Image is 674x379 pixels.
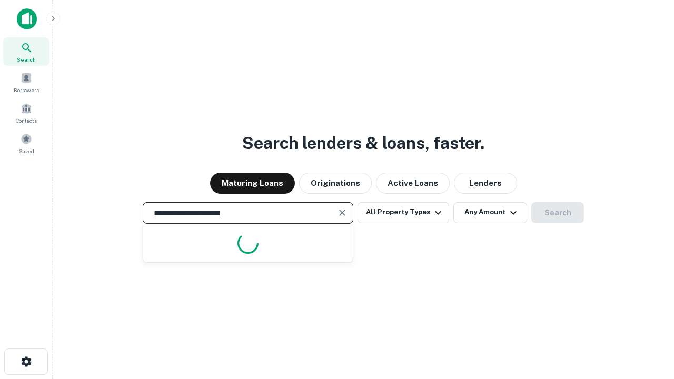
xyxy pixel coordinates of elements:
[376,173,450,194] button: Active Loans
[621,295,674,345] iframe: Chat Widget
[3,68,49,96] a: Borrowers
[242,131,484,156] h3: Search lenders & loans, faster.
[210,173,295,194] button: Maturing Loans
[3,129,49,157] a: Saved
[16,116,37,125] span: Contacts
[17,8,37,29] img: capitalize-icon.png
[358,202,449,223] button: All Property Types
[19,147,34,155] span: Saved
[335,205,350,220] button: Clear
[3,98,49,127] a: Contacts
[453,202,527,223] button: Any Amount
[14,86,39,94] span: Borrowers
[17,55,36,64] span: Search
[299,173,372,194] button: Originations
[454,173,517,194] button: Lenders
[3,37,49,66] a: Search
